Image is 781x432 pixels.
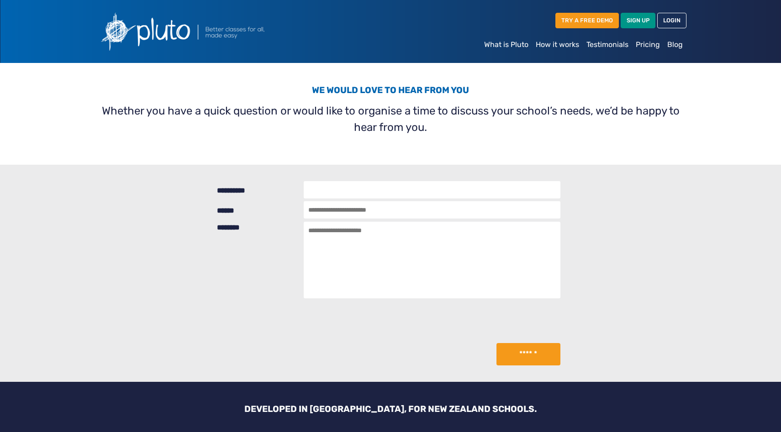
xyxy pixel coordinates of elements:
[237,404,544,414] h3: DEVELOPED IN [GEOGRAPHIC_DATA], FOR NEW ZEALAND SCHOOLS.
[100,103,681,135] p: Whether you have a quick question or would like to organise a time to discuss your school’s needs...
[480,36,532,54] a: What is Pluto
[583,36,632,54] a: Testimonials
[555,13,619,28] a: TRY A FREE DEMO
[632,36,664,54] a: Pricing
[664,36,686,54] a: Blog
[621,13,655,28] a: SIGN UP
[95,7,314,56] img: Pluto logo with the text Better classes for all, made easy
[532,36,583,54] a: How it works
[657,13,686,28] a: LOGIN
[100,85,681,99] h3: We would love to hear from you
